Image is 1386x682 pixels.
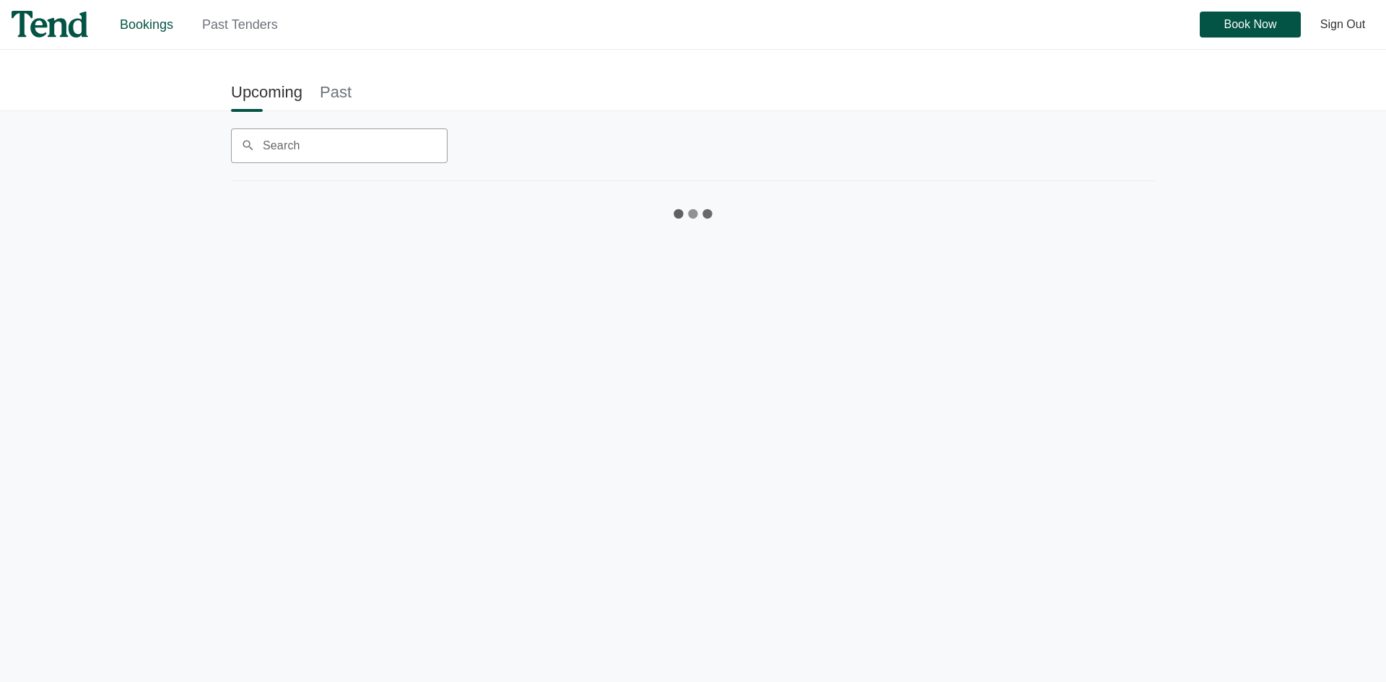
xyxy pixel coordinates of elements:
[120,17,173,32] a: Bookings
[202,17,278,32] a: Past Tenders
[1311,12,1374,38] button: Sign Out
[320,76,352,108] a: Past
[1200,12,1301,38] button: Book Now
[12,11,88,38] img: tend-logo.4d3a83578fb939362e0a58f12f1af3e6.svg
[231,76,302,108] a: Upcoming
